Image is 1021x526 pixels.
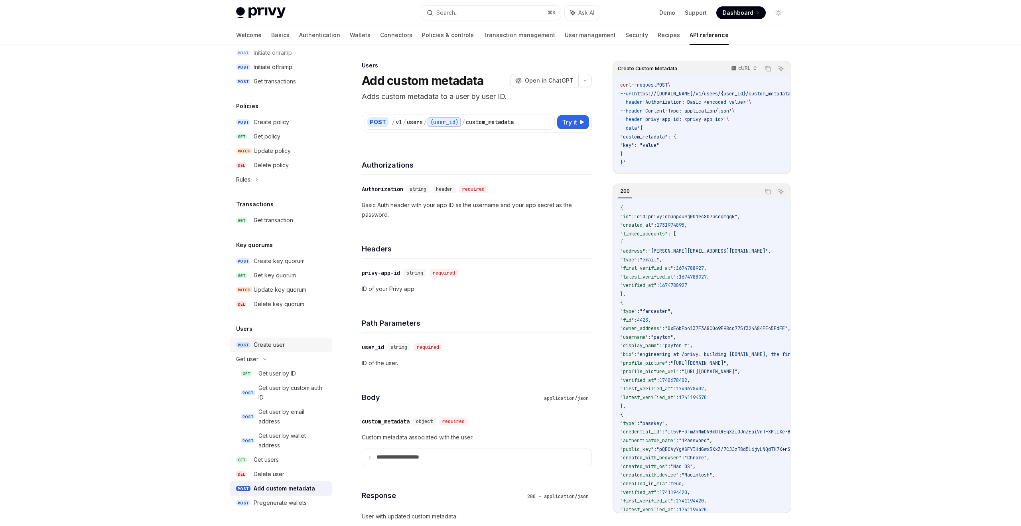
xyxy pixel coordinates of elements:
[648,317,651,323] span: ,
[524,492,592,500] div: 200 - application/json
[271,26,290,45] a: Basics
[726,360,729,366] span: ,
[682,472,712,478] span: "Macintosh"
[230,338,332,352] a: POSTCreate user
[620,91,634,97] span: --url
[230,268,332,283] a: GETGet key quorum
[620,299,623,306] span: {
[407,118,423,126] div: users
[620,506,676,513] span: "latest_verified_at"
[362,490,524,501] h4: Response
[254,160,289,170] div: Delete policy
[679,368,682,375] span: :
[620,429,662,435] span: "credential_id"
[390,344,407,350] span: string
[788,325,790,332] span: ,
[676,386,704,392] span: 1740678402
[241,414,255,420] span: POST
[659,9,675,17] a: Demo
[254,498,307,508] div: Pregenerate wallets
[763,63,773,74] button: Copy the contents from the code block
[687,377,690,384] span: ,
[380,26,412,45] a: Connectors
[230,74,332,89] a: POSTGet transactions
[676,274,679,280] span: :
[254,132,280,141] div: Get policy
[625,26,648,45] a: Security
[637,308,640,314] span: :
[254,455,279,465] div: Get users
[362,318,592,328] h4: Path Parameters
[665,429,855,435] span: "Il5vP-3Tm3hNmDVBmDlREgXzIOJnZEaiVnT-XMliXe-BufP9GL1-d3qhozk9IkZwQ_"
[230,467,332,481] a: DELDelete user
[727,62,761,75] button: cURL
[236,119,250,125] span: POST
[620,142,659,148] span: "key": "value"
[640,308,670,314] span: "farcaster"
[662,429,665,435] span: :
[620,291,626,297] span: },
[620,282,656,289] span: "verified_at"
[362,73,483,88] h1: Add custom metadata
[618,65,677,72] span: Create Custom Metadata
[620,481,668,487] span: "enrolled_in_mfa"
[618,186,632,196] div: 200
[236,240,273,250] h5: Key quorums
[772,6,785,19] button: Toggle dark mode
[656,377,659,384] span: :
[685,9,707,17] a: Support
[643,99,749,105] span: 'Authorization: Basic <encoded-value>'
[670,308,673,314] span: ,
[656,489,659,496] span: :
[643,116,726,123] span: 'privy-app-id: <privy-app-id>'
[690,342,693,349] span: ,
[258,383,327,402] div: Get user by custom auth ID
[668,82,670,88] span: \
[236,101,258,111] h5: Policies
[648,248,768,254] span: "[PERSON_NAME][EMAIL_ADDRESS][DOMAIN_NAME]"
[230,481,332,496] a: POSTAdd custom metadata
[254,146,291,156] div: Update policy
[254,117,289,127] div: Create policy
[620,134,676,140] span: "custom_metadata": {
[620,377,656,384] span: "verified_at"
[673,265,676,271] span: :
[362,433,592,442] p: Custom metadata associated with the user.
[637,257,640,263] span: :
[230,453,332,467] a: GETGet users
[716,6,766,19] a: Dashboard
[557,115,589,129] button: Try it
[643,108,732,114] span: 'Content-Type: application/json'
[416,418,433,425] span: object
[230,297,332,311] a: DELDelete key quorum
[620,498,673,504] span: "first_verified_at"
[258,407,327,426] div: Get user by email address
[620,394,676,401] span: "latest_verified_at"
[230,213,332,227] a: GETGet transaction
[236,134,247,140] span: GET
[620,334,648,340] span: "username"
[362,417,410,425] div: custom_metadata
[668,463,670,470] span: :
[459,185,488,193] div: required
[362,284,592,294] p: ID of your Privy app.
[254,340,285,350] div: Create user
[651,334,673,340] span: "payton"
[620,257,637,263] span: "type"
[620,108,643,114] span: --header
[230,496,332,510] a: POSTPregenerate wallets
[679,506,707,513] span: 1741194420
[466,118,514,126] div: custom_metadata
[236,64,250,70] span: POST
[230,254,332,268] a: POSTCreate key quorum
[637,420,640,427] span: :
[236,148,252,154] span: PATCH
[510,74,578,87] button: Open in ChatGPT
[548,10,556,16] span: ⌘ K
[659,342,662,349] span: :
[439,417,468,425] div: required
[236,301,246,307] span: DEL
[676,506,679,513] span: :
[230,60,332,74] a: POSTInitiate offramp
[620,437,676,444] span: "authenticator_name"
